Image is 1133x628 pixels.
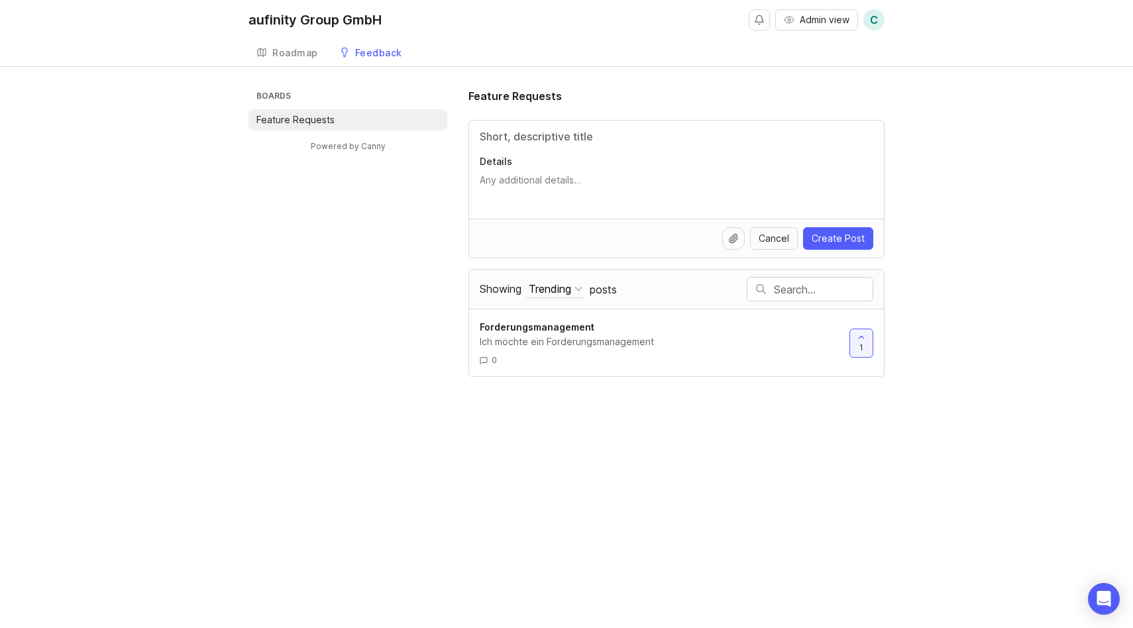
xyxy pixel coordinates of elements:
a: Feedback [331,40,410,67]
button: Showing [526,280,585,298]
span: Showing [480,282,521,295]
a: ForderungsmanagementIch möchte ein Forderungsmanagement0 [480,320,849,366]
button: Notifications [749,9,770,30]
div: aufinity Group GmbH [248,13,382,26]
span: Cancel [759,232,789,245]
span: Forderungsmanagement [480,321,594,333]
a: Feature Requests [248,109,447,131]
span: Create Post [812,232,865,245]
span: C [870,12,878,28]
span: posts [590,282,617,297]
a: Powered by Canny [309,138,388,154]
div: Feedback [355,48,402,58]
h3: Boards [254,88,447,107]
div: Open Intercom Messenger [1088,583,1120,615]
button: Admin view [775,9,858,30]
div: Roadmap [272,48,318,58]
input: Title [480,129,873,144]
div: Ich möchte ein Forderungsmanagement [480,335,839,349]
p: Details [480,155,873,168]
span: 1 [859,342,863,353]
div: Trending [529,282,571,296]
button: C [863,9,885,30]
button: Create Post [803,227,873,250]
textarea: Details [480,174,873,200]
p: Feature Requests [256,113,335,127]
a: Roadmap [248,40,326,67]
input: Search… [774,282,873,297]
h1: Feature Requests [468,88,562,104]
button: Cancel [750,227,798,250]
span: 0 [492,354,497,366]
span: Admin view [800,13,849,26]
button: 1 [849,329,873,358]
